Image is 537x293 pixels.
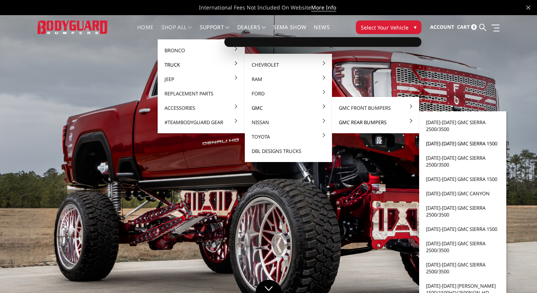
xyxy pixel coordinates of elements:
a: Nissan [248,115,329,129]
a: Account [430,17,454,37]
a: Bronco [161,43,242,58]
img: BODYGUARD BUMPERS [38,20,108,34]
a: [DATE]-[DATE] GMC Canyon [422,186,503,201]
a: [DATE]-[DATE] GMC Sierra 2500/3500 [422,151,503,172]
a: DBL Designs Trucks [248,144,329,158]
span: ▾ [414,23,416,31]
a: [DATE]-[DATE] GMC Sierra 1500 [422,222,503,236]
a: [DATE]-[DATE] GMC Sierra 2500/3500 [422,201,503,222]
button: 4 of 5 [502,174,510,186]
a: Accessories [161,101,242,115]
a: [DATE]-[DATE] GMC Sierra 2500/3500 [422,236,503,257]
a: GMC [248,101,329,115]
a: Ram [248,72,329,86]
a: Jeep [161,72,242,86]
a: GMC Rear Bumpers [335,115,416,129]
a: GMC Front Bumpers [335,101,416,115]
a: Chevrolet [248,58,329,72]
span: Select Your Vehicle [361,23,409,31]
a: Cart 0 [457,17,477,37]
a: Toyota [248,129,329,144]
a: More Info [311,4,336,11]
a: #TeamBodyguard Gear [161,115,242,129]
a: SEMA Show [273,25,306,39]
a: Home [137,25,153,39]
span: 0 [471,24,477,30]
span: Account [430,23,454,30]
button: Select Your Vehicle [356,20,421,34]
a: Replacement Parts [161,86,242,101]
a: Support [200,25,230,39]
a: shop all [161,25,192,39]
a: Click to Down [255,280,282,293]
button: 3 of 5 [502,162,510,174]
button: 2 of 5 [502,150,510,162]
a: News [314,25,329,39]
a: Dealers [237,25,266,39]
a: [DATE]-[DATE] GMC Sierra 1500 [422,136,503,151]
a: Truck [161,58,242,72]
button: 5 of 5 [502,186,510,198]
a: [DATE]-[DATE] GMC Sierra 2500/3500 [422,257,503,279]
button: 1 of 5 [502,137,510,150]
a: [DATE]-[DATE] GMC Sierra 1500 [422,172,503,186]
a: Ford [248,86,329,101]
span: Cart [457,23,470,30]
a: [DATE]-[DATE] GMC Sierra 2500/3500 [422,115,503,136]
